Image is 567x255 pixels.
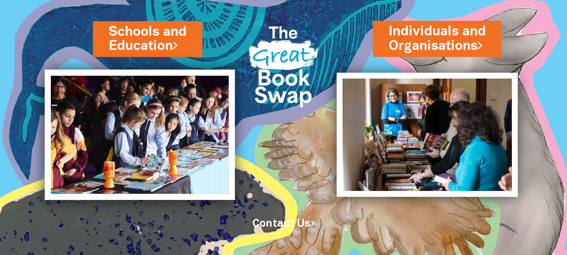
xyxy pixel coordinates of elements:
[109,22,187,55] a: Schools andEducation
[337,73,518,197] img: Individuals and Organisations
[242,9,325,119] img: Great Bookswap logo
[252,219,315,229] a: Contact Us
[45,70,235,200] img: Schools and Education
[389,22,486,55] a: Individuals andOrganisations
